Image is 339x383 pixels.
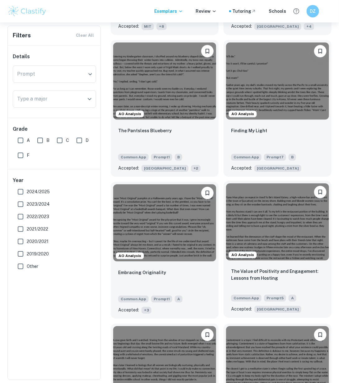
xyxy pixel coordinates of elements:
[118,269,166,276] p: Embracing Originality
[85,95,94,103] button: Open
[307,5,319,17] button: DZ
[231,268,324,282] p: The Value of Positivity and Engagement: Lessons from Hosting
[142,307,151,314] span: + 3
[7,5,47,17] img: Clastify logo
[27,201,50,208] span: 2023/2024
[226,183,329,260] img: undefined Common App example thumbnail: The Value of Positivity and Engagement:
[27,263,38,270] span: Other
[13,31,31,40] h6: Filters
[314,186,327,198] button: Bookmark
[154,8,183,15] p: Exemplars
[116,111,144,117] span: AO Analysis
[13,125,96,133] h6: Grade
[27,152,30,159] span: F
[224,40,332,177] a: AO AnalysisBookmarkFinding My LightCommon AppPrompt7BAccepted:[GEOGRAPHIC_DATA]
[231,306,252,312] p: Accepted:
[229,111,257,117] span: AO Analysis
[151,296,172,302] span: Prompt 1
[13,53,96,60] h6: Details
[142,165,188,172] span: [GEOGRAPHIC_DATA]
[269,8,286,15] a: Schools
[175,154,182,161] span: B
[118,165,139,171] p: Accepted:
[254,165,301,172] span: [GEOGRAPHIC_DATA]
[231,154,262,161] span: Common App
[314,329,327,341] button: Bookmark
[264,295,286,301] span: Prompt 5
[142,23,154,30] span: MIT
[13,177,96,184] h6: Year
[191,165,201,172] span: + 2
[118,23,139,30] p: Accepted:
[27,226,48,232] span: 2021/2022
[156,23,167,30] span: + 8
[201,187,214,199] button: Bookmark
[118,306,139,313] p: Accepted:
[66,137,69,144] span: C
[289,295,296,301] span: A
[264,154,286,161] span: Prompt 7
[291,6,302,16] button: Help and Feedback
[46,137,49,144] span: B
[27,213,49,220] span: 2022/2023
[231,165,252,171] p: Accepted:
[201,45,214,57] button: Bookmark
[229,252,257,258] span: AO Analysis
[254,23,301,30] span: [GEOGRAPHIC_DATA]
[231,23,252,30] p: Accepted:
[231,295,262,301] span: Common App
[118,296,149,302] span: Common App
[224,182,332,319] a: AO AnalysisBookmarkThe Value of Positivity and Engagement: Lessons from HostingCommon AppPrompt5A...
[254,306,301,313] span: [GEOGRAPHIC_DATA]
[304,23,314,30] span: + 4
[309,8,317,15] h6: DZ
[196,8,217,15] p: Review
[231,127,267,134] p: Finding My Light
[118,154,149,161] span: Common App
[86,137,89,144] span: D
[151,154,172,161] span: Prompt 1
[113,184,216,261] img: undefined Common App example thumbnail: Embracing Originality
[27,250,49,257] span: 2019/2020
[113,42,216,119] img: undefined Common App example thumbnail: The Pantsless Blueberry
[118,127,172,134] p: The Pantsless Blueberry
[201,329,214,341] button: Bookmark
[314,45,327,57] button: Bookmark
[111,40,219,177] a: AO AnalysisBookmarkThe Pantsless BlueberryCommon AppPrompt1BAccepted:[GEOGRAPHIC_DATA]+2
[111,182,219,319] a: AO AnalysisBookmarkEmbracing OriginalityCommon AppPrompt1AAccepted:+3
[27,188,50,195] span: 2024/2025
[226,42,329,119] img: undefined Common App example thumbnail: Finding My Light
[289,154,296,161] span: B
[27,137,30,144] span: A
[232,8,256,15] a: Tutoring
[175,296,183,302] span: A
[27,238,49,245] span: 2020/2021
[116,253,144,259] span: AO Analysis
